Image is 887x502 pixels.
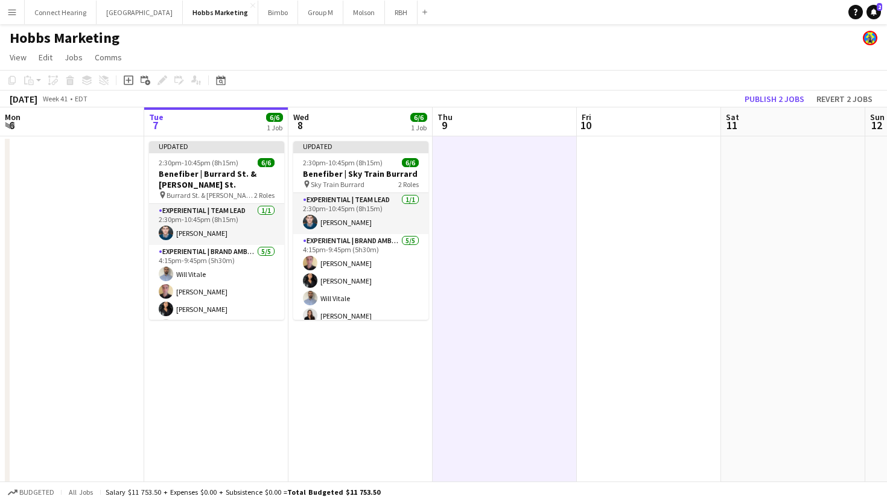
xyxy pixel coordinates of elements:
div: [DATE] [10,93,37,105]
div: 1 Job [267,123,282,132]
button: Group M [298,1,343,24]
span: 6/6 [402,158,419,167]
div: 1 Job [411,123,427,132]
h3: Benefiber | Sky Train Burrard [293,168,428,179]
span: 6/6 [258,158,275,167]
a: Jobs [60,49,87,65]
app-card-role: Experiential | Brand Ambassador5/54:15pm-9:45pm (5h30m)[PERSON_NAME][PERSON_NAME]Will Vitale[PERS... [293,234,428,345]
span: Sun [870,112,885,122]
a: Comms [90,49,127,65]
app-job-card: Updated2:30pm-10:45pm (8h15m)6/6Benefiber | Burrard St. & [PERSON_NAME] St. Burrard St. & [PERSON... [149,141,284,320]
button: [GEOGRAPHIC_DATA] [97,1,183,24]
span: 8 [291,118,309,132]
span: Sky Train Burrard [311,180,364,189]
button: RBH [385,1,418,24]
span: 2 Roles [398,180,419,189]
a: View [5,49,31,65]
div: EDT [75,94,87,103]
h3: Benefiber | Burrard St. & [PERSON_NAME] St. [149,168,284,190]
span: Burrard St. & [PERSON_NAME] St. [167,191,254,200]
span: 9 [436,118,453,132]
span: 2:30pm-10:45pm (8h15m) [159,158,238,167]
span: Week 41 [40,94,70,103]
span: 6/6 [410,113,427,122]
span: View [10,52,27,63]
span: Comms [95,52,122,63]
span: 12 [868,118,885,132]
button: Connect Hearing [25,1,97,24]
span: 6 [3,118,21,132]
span: 10 [580,118,591,132]
span: Total Budgeted $11 753.50 [287,488,380,497]
span: Thu [437,112,453,122]
div: Updated [149,141,284,151]
span: Wed [293,112,309,122]
app-card-role: Experiential | Brand Ambassador5/54:15pm-9:45pm (5h30m)Will Vitale[PERSON_NAME][PERSON_NAME] [149,245,284,356]
app-card-role: Experiential | Team Lead1/12:30pm-10:45pm (8h15m)[PERSON_NAME] [293,193,428,234]
div: Updated [293,141,428,151]
button: Hobbs Marketing [183,1,258,24]
span: Jobs [65,52,83,63]
span: Sat [726,112,739,122]
button: Budgeted [6,486,56,499]
a: Edit [34,49,57,65]
button: Revert 2 jobs [812,91,877,107]
span: 2 [877,3,882,11]
span: Budgeted [19,488,54,497]
button: Bimbo [258,1,298,24]
app-user-avatar: Jamie Wong [863,31,877,45]
div: Salary $11 753.50 + Expenses $0.00 + Subsistence $0.00 = [106,488,380,497]
a: 2 [866,5,881,19]
span: Fri [582,112,591,122]
app-card-role: Experiential | Team Lead1/12:30pm-10:45pm (8h15m)[PERSON_NAME] [149,204,284,245]
span: 2:30pm-10:45pm (8h15m) [303,158,383,167]
span: 2 Roles [254,191,275,200]
span: 11 [724,118,739,132]
span: Mon [5,112,21,122]
span: Tue [149,112,164,122]
span: 7 [147,118,164,132]
span: Edit [39,52,52,63]
app-job-card: Updated2:30pm-10:45pm (8h15m)6/6Benefiber | Sky Train Burrard Sky Train Burrard2 RolesExperientia... [293,141,428,320]
span: 6/6 [266,113,283,122]
h1: Hobbs Marketing [10,29,119,47]
button: Molson [343,1,385,24]
span: All jobs [66,488,95,497]
button: Publish 2 jobs [740,91,809,107]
